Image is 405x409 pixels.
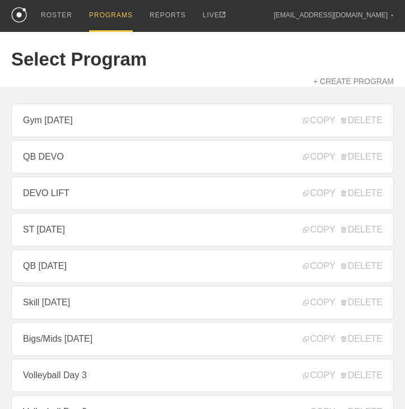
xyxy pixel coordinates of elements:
span: DELETE [341,152,383,162]
iframe: Chat Widget [349,355,405,409]
span: DELETE [341,115,383,126]
a: DEVO LIFT [11,176,394,210]
a: Volleyball Day 3 [11,359,394,392]
span: DELETE [341,370,383,380]
div: ▼ [390,12,394,19]
span: COPY [303,152,335,162]
a: + CREATE PROGRAM [313,77,394,86]
img: logo [11,7,27,22]
span: DELETE [341,261,383,271]
span: COPY [303,370,335,380]
span: COPY [303,261,335,271]
span: DELETE [341,188,383,198]
span: DELETE [341,225,383,235]
span: COPY [303,334,335,344]
a: ST [DATE] [11,213,394,247]
a: QB [DATE] [11,249,394,283]
a: Gym [DATE] [11,104,394,137]
a: Skill [DATE] [11,286,394,319]
a: QB DEVO [11,140,394,174]
span: DELETE [341,298,383,308]
span: COPY [303,298,335,308]
a: Bigs/Mids [DATE] [11,322,394,356]
span: COPY [303,115,335,126]
span: COPY [303,188,335,198]
span: COPY [303,225,335,235]
span: DELETE [341,334,383,344]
